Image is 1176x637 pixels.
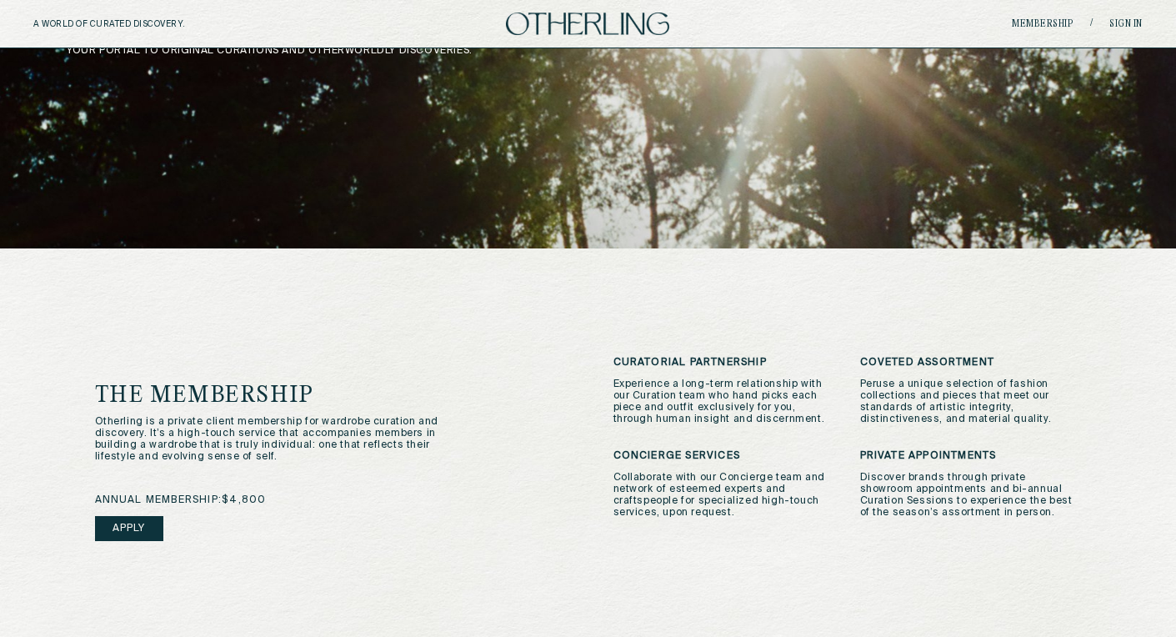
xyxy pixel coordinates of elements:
h5: A WORLD OF CURATED DISCOVERY. [33,19,258,29]
span: / [1090,18,1093,30]
p: your portal to original curations and otherworldly discoveries. [67,45,1109,57]
p: Collaborate with our Concierge team and network of esteemed experts and craftspeople for speciali... [613,472,835,519]
h1: The Membership [95,384,509,408]
h3: Curatorial Partnership [613,357,835,369]
h3: Private Appointments [860,450,1082,462]
p: Otherling is a private client membership for wardrobe curation and discovery. It’s a high-touch s... [95,416,446,463]
a: Membership [1012,19,1073,29]
h3: Coveted Assortment [860,357,1082,369]
img: logo [506,13,669,35]
a: Sign in [1109,19,1143,29]
p: Discover brands through private showroom appointments and bi-annual Curation Sessions to experien... [860,472,1082,519]
a: Apply [95,516,163,541]
p: Experience a long-term relationship with our Curation team who hand picks each piece and outfit e... [613,379,835,425]
span: annual membership: $4,800 [95,494,267,506]
p: Peruse a unique selection of fashion collections and pieces that meet our standards of artistic i... [860,379,1082,425]
h3: Concierge Services [613,450,835,462]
